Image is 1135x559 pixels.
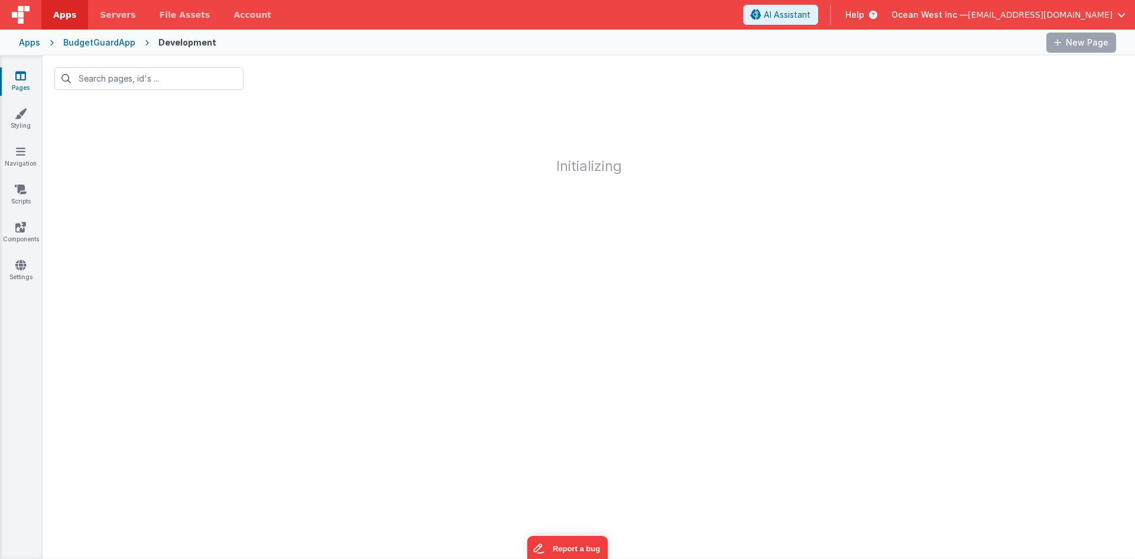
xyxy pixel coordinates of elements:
[1046,33,1116,53] button: New Page
[968,9,1113,21] span: [EMAIL_ADDRESS][DOMAIN_NAME]
[160,9,210,21] span: File Assets
[743,5,818,25] button: AI Assistant
[891,9,1126,21] button: Ocean West Inc — [EMAIL_ADDRESS][DOMAIN_NAME]
[100,9,135,21] span: Servers
[19,37,40,49] div: Apps
[891,9,968,21] span: Ocean West Inc —
[54,67,244,90] input: Search pages, id's ...
[63,37,135,49] div: BudgetGuardApp
[764,9,810,21] span: AI Assistant
[43,102,1135,174] h1: Initializing
[845,9,864,21] span: Help
[158,37,216,49] div: Development
[53,9,76,21] span: Apps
